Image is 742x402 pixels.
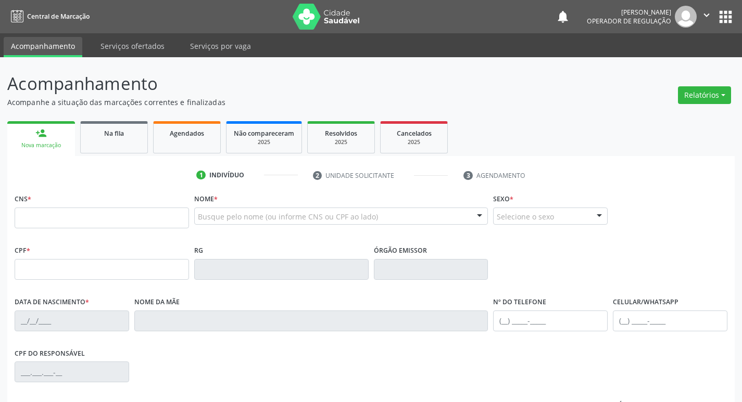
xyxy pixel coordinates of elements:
[701,9,712,21] i: 
[675,6,697,28] img: img
[556,9,570,24] button: notifications
[15,191,31,208] label: CNS
[388,138,440,146] div: 2025
[613,310,727,331] input: (__) _____-_____
[15,243,30,259] label: CPF
[196,171,206,180] div: 1
[104,129,124,138] span: Na fila
[7,97,517,108] p: Acompanhe a situação das marcações correntes e finalizadas
[198,211,378,222] span: Busque pelo nome (ou informe CNS ou CPF ao lado)
[493,294,546,310] label: Nº do Telefone
[493,191,513,208] label: Sexo
[15,346,85,362] label: CPF do responsável
[7,8,90,25] a: Central de Marcação
[587,8,671,17] div: [PERSON_NAME]
[4,37,82,57] a: Acompanhamento
[374,243,427,259] label: Órgão emissor
[7,71,517,97] p: Acompanhamento
[234,129,294,138] span: Não compareceram
[209,171,244,180] div: Indivíduo
[315,138,367,146] div: 2025
[170,129,204,138] span: Agendados
[678,86,731,104] button: Relatórios
[194,191,218,208] label: Nome
[27,12,90,21] span: Central de Marcação
[93,37,172,55] a: Serviços ofertados
[15,294,89,310] label: Data de nascimento
[397,129,432,138] span: Cancelados
[134,294,180,310] label: Nome da mãe
[234,138,294,146] div: 2025
[35,127,47,139] div: person_add
[613,294,678,310] label: Celular/WhatsApp
[697,6,716,28] button: 
[325,129,357,138] span: Resolvidos
[15,141,68,149] div: Nova marcação
[716,8,735,26] button: apps
[493,310,608,331] input: (__) _____-_____
[15,310,129,331] input: __/__/____
[194,243,203,259] label: RG
[183,37,258,55] a: Serviços por vaga
[15,361,129,382] input: ___.___.___-__
[587,17,671,25] span: Operador de regulação
[497,211,554,222] span: Selecione o sexo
